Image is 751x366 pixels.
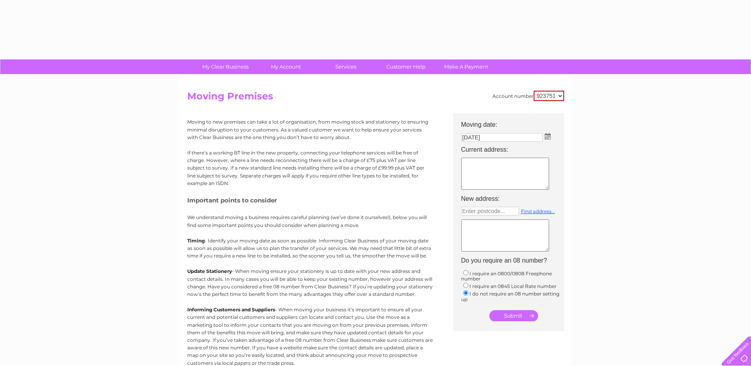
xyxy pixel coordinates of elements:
h5: Important points to consider [187,197,433,204]
input: Submit [489,310,538,321]
a: My Account [253,59,318,74]
th: Current address: [457,144,568,156]
h2: Moving Premises [187,91,564,106]
b: Update Stationery [187,268,232,274]
a: My Clear Business [193,59,258,74]
td: I require an 0800/0808 Freephone number I require an 0845 Local Rate number I do not require an 0... [457,267,568,304]
b: Timing [187,238,205,244]
b: Informing Customers and Suppliers [187,307,275,313]
p: - Identify your moving date as soon as possible. Informing Clear Business of your moving date as ... [187,237,433,260]
p: Moving to new premises can take a lot of organisation, from moving stock and stationery to ensuri... [187,118,433,141]
th: Moving date: [457,113,568,131]
div: Account number [492,91,564,101]
p: We understand moving a business requires careful planning (we’ve done it ourselves!), below you w... [187,213,433,229]
a: Services [313,59,378,74]
a: Customer Help [373,59,439,74]
p: - When moving ensure your stationery is up to date with your new address and contact details. In ... [187,267,433,298]
th: New address: [457,193,568,205]
a: Make A Payment [433,59,499,74]
th: Do you require an 08 number? [457,255,568,267]
img: ... [545,133,551,139]
p: If there’s a working BT line in the new property, connecting your telephone services will be free... [187,149,433,187]
a: Find address... [521,208,555,214]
